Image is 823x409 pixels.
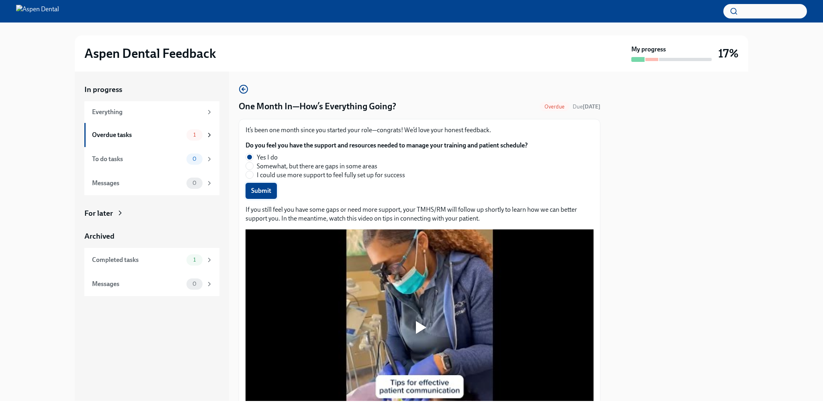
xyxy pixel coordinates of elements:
a: In progress [84,84,219,95]
span: 1 [188,257,201,263]
div: Everything [92,108,203,117]
a: Messages0 [84,171,219,195]
a: Archived [84,231,219,241]
span: 0 [188,180,201,186]
span: Yes I do [257,153,278,162]
h3: 17% [718,46,739,61]
a: For later [84,208,219,219]
a: To do tasks0 [84,147,219,171]
span: 0 [188,156,201,162]
strong: [DATE] [583,103,600,110]
h4: One Month In—How’s Everything Going? [239,100,396,112]
strong: My progress [631,45,666,54]
img: Aspen Dental [16,5,59,18]
div: Messages [92,280,183,288]
span: Overdue [540,104,569,110]
div: For later [84,208,113,219]
span: I could use more support to feel fully set up for success [257,171,405,180]
div: Completed tasks [92,256,183,264]
a: Messages0 [84,272,219,296]
span: September 16th, 2025 09:00 [573,103,600,110]
div: Overdue tasks [92,131,183,139]
span: Somewhat, but there are gaps in some areas [257,162,377,171]
a: Everything [84,101,219,123]
button: Submit [246,183,277,199]
p: If you still feel you have some gaps or need more support, your TMHS/RM will follow up shortly to... [246,205,594,223]
span: Submit [251,187,271,195]
div: Messages [92,179,183,188]
span: Due [573,103,600,110]
label: Do you feel you have the support and resources needed to manage your training and patient schedule? [246,141,528,150]
p: It’s been one month since you started your role—congrats! We’d love your honest feedback. [246,126,594,135]
h2: Aspen Dental Feedback [84,45,216,61]
a: Completed tasks1 [84,248,219,272]
div: To do tasks [92,155,183,164]
span: 1 [188,132,201,138]
a: Overdue tasks1 [84,123,219,147]
span: 0 [188,281,201,287]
